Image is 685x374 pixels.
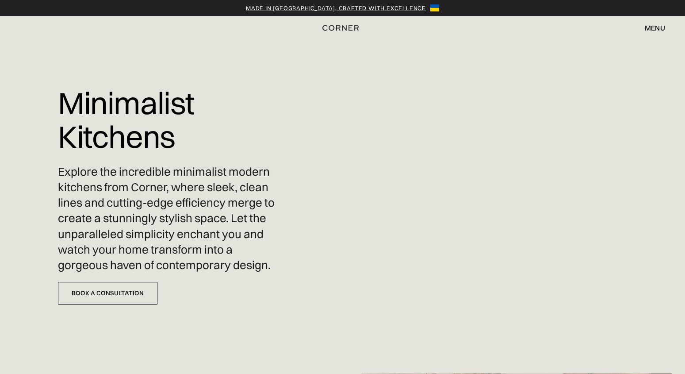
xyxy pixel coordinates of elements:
[246,4,426,12] a: Made in [GEOGRAPHIC_DATA], crafted with excellence
[58,282,157,305] a: Book a Consultation
[645,24,665,31] div: menu
[58,80,279,160] h1: Minimalist Kitchens
[314,22,371,34] a: home
[58,164,279,273] p: Explore the incredible minimalist modern kitchens from Corner, where sleek, clean lines and cutti...
[636,20,665,35] div: menu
